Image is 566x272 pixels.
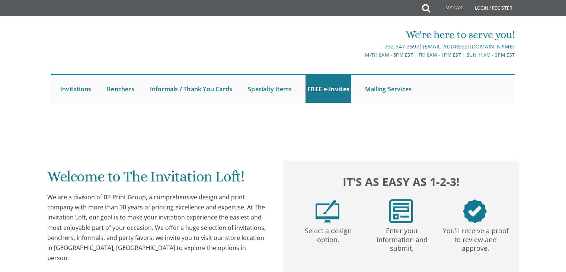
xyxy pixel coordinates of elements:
a: Mailing Services [363,75,413,103]
div: | [206,42,515,51]
p: You'll receive a proof to review and approve. [440,223,511,253]
a: Specialty Items [246,75,294,103]
a: My Cart [429,1,470,16]
a: Invitations [58,75,93,103]
p: Enter your information and submit. [367,223,437,253]
div: M-Th 9am - 5pm EST | Fri 9am - 1pm EST | Sun 11am - 3pm EST [206,51,515,59]
a: [EMAIL_ADDRESS][DOMAIN_NAME] [423,43,515,50]
a: 732.947.3597 [384,43,419,50]
a: Informals / Thank You Cards [148,75,234,103]
h2: It's as easy as 1-2-3! [291,173,512,190]
div: We are a division of BP Print Group, a comprehensive design and print company with more than 30 y... [47,192,268,263]
h1: Welcome to The Invitation Loft! [47,168,268,190]
a: Benchers [105,75,136,103]
div: We're here to serve you! [206,27,515,42]
p: Select a design option. [293,223,364,244]
img: step2.png [389,199,413,223]
a: FREE e-Invites [306,75,351,103]
img: step1.png [316,199,339,223]
img: step3.png [463,199,487,223]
